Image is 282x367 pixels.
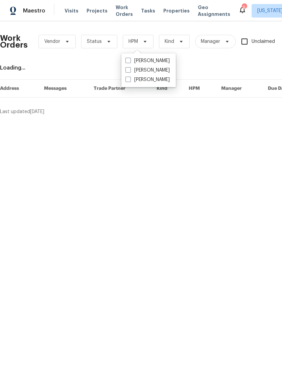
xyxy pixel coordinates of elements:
[183,80,216,98] th: HPM
[252,38,275,45] span: Unclaimed
[141,8,155,13] span: Tasks
[65,7,78,14] span: Visits
[125,57,170,64] label: [PERSON_NAME]
[30,109,44,114] span: [DATE]
[216,80,262,98] th: Manager
[116,4,133,18] span: Work Orders
[39,80,88,98] th: Messages
[163,7,190,14] span: Properties
[87,38,102,45] span: Status
[242,4,246,11] div: 6
[88,80,151,98] th: Trade Partner
[125,76,170,83] label: [PERSON_NAME]
[44,38,60,45] span: Vendor
[128,38,138,45] span: HPM
[201,38,220,45] span: Manager
[23,7,45,14] span: Maestro
[198,4,230,18] span: Geo Assignments
[151,80,183,98] th: Kind
[87,7,108,14] span: Projects
[125,67,170,74] label: [PERSON_NAME]
[165,38,174,45] span: Kind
